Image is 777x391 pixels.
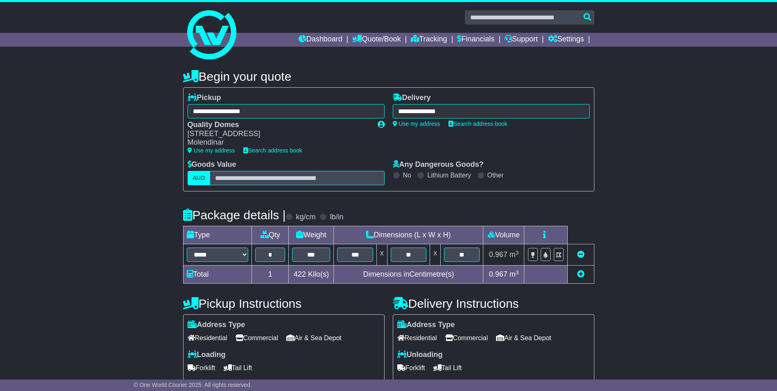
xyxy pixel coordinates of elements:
div: Molendinar [188,138,369,147]
a: Financials [457,33,494,47]
span: Air & Sea Depot [496,332,551,344]
label: Delivery [393,93,431,102]
span: m [510,270,519,278]
label: Lithium Battery [427,171,471,179]
div: [STREET_ADDRESS] [188,130,369,139]
div: Quality Domes [188,120,369,130]
label: Pickup [188,93,221,102]
label: Address Type [397,321,455,330]
td: 1 [252,266,289,284]
a: Add new item [577,270,584,278]
a: Tracking [411,33,447,47]
label: lb/in [330,213,343,222]
span: Air & Sea Depot [286,332,342,344]
a: Quote/Book [352,33,401,47]
span: Forklift [188,361,215,374]
a: Support [505,33,538,47]
a: Use my address [393,120,440,127]
label: Unloading [397,350,443,359]
label: kg/cm [296,213,315,222]
h4: Begin your quote [183,70,594,83]
span: Residential [188,332,227,344]
td: Dimensions in Centimetre(s) [334,266,483,284]
td: Weight [289,226,334,244]
h4: Delivery Instructions [393,297,594,310]
a: Settings [548,33,584,47]
a: Remove this item [577,250,584,259]
td: Volume [483,226,524,244]
label: Address Type [188,321,245,330]
td: x [430,244,441,266]
label: Other [487,171,504,179]
td: Total [183,266,252,284]
sup: 3 [516,250,519,256]
span: © One World Courier 2025. All rights reserved. [134,382,252,388]
label: Goods Value [188,160,236,169]
a: Use my address [188,147,235,154]
a: Dashboard [299,33,342,47]
span: 422 [294,270,306,278]
span: Forklift [397,361,425,374]
h4: Package details | [183,208,286,222]
span: 0.967 [489,270,507,278]
span: Residential [397,332,437,344]
span: Commercial [236,332,278,344]
td: Kilo(s) [289,266,334,284]
a: Search address book [243,147,302,154]
span: m [510,250,519,259]
label: Loading [188,350,226,359]
h4: Pickup Instructions [183,297,385,310]
td: Qty [252,226,289,244]
label: Any Dangerous Goods? [393,160,484,169]
label: No [403,171,411,179]
span: Tail Lift [433,361,462,374]
a: Search address book [449,120,507,127]
span: 0.967 [489,250,507,259]
td: x [376,244,387,266]
span: Tail Lift [224,361,252,374]
label: AUD [188,171,211,185]
td: Dimensions (L x W x H) [334,226,483,244]
sup: 3 [516,269,519,275]
span: Commercial [445,332,488,344]
td: Type [183,226,252,244]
